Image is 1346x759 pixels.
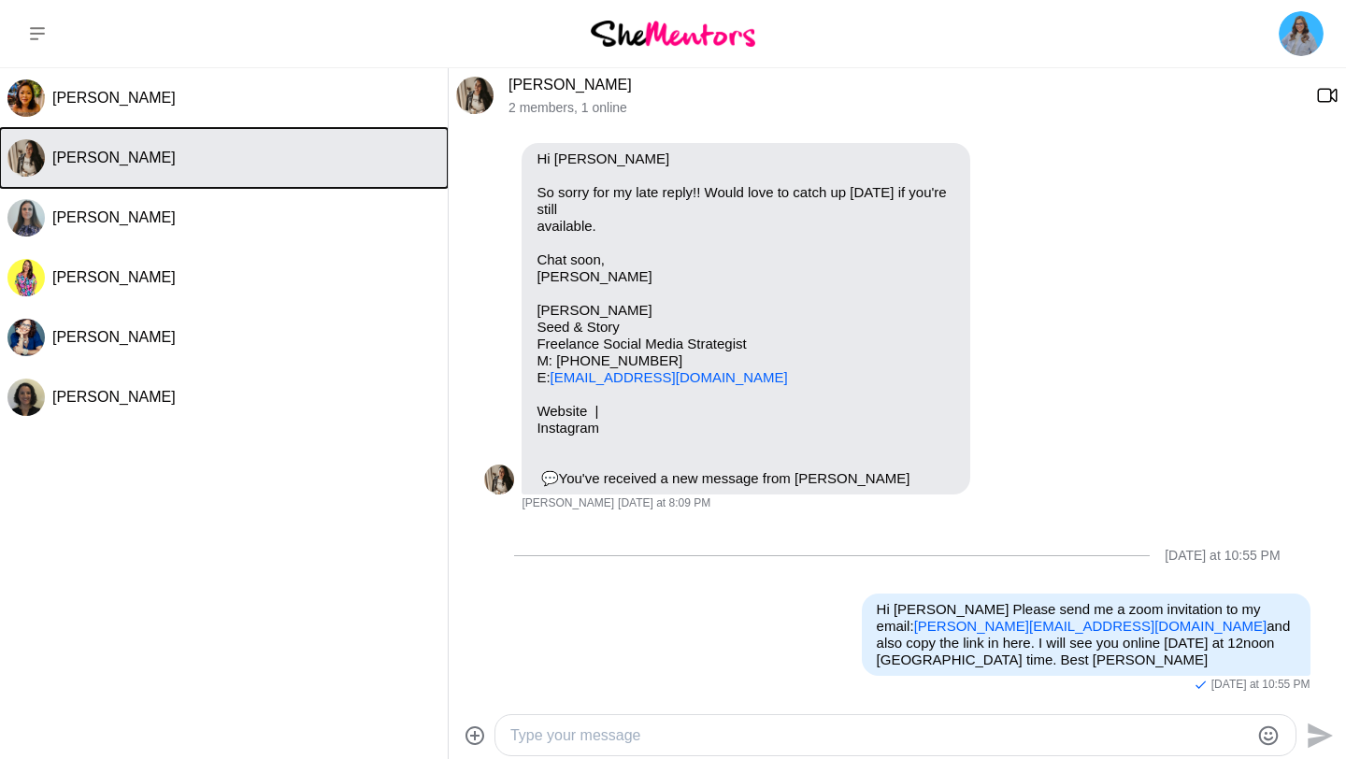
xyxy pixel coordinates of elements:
[456,77,494,114] img: C
[537,302,955,386] p: [PERSON_NAME] Seed & Story Freelance Social Media Strategist M: [PHONE_NUMBER] E:
[7,199,45,236] img: A
[7,259,45,296] img: R
[7,79,45,117] img: F
[522,496,614,511] span: [PERSON_NAME]
[1211,678,1310,693] time: 2025-08-24T12:55:21.062Z
[456,77,494,114] div: Christine Pietersz
[52,269,176,285] span: [PERSON_NAME]
[484,465,514,494] div: Christine Pietersz
[541,470,559,486] span: 💬
[508,100,1301,116] p: 2 members , 1 online
[537,470,955,487] p: You've received a new message from [PERSON_NAME]
[877,601,1296,668] p: Hi [PERSON_NAME] Please send me a zoom invitation to my email: and also copy the link in here. I ...
[537,184,955,235] p: So sorry for my late reply!! Would love to catch up [DATE] if you're still available.
[7,139,45,177] div: Christine Pietersz
[7,259,45,296] div: Roslyn Thompson
[591,21,755,46] img: She Mentors Logo
[7,139,45,177] img: C
[7,319,45,356] img: A
[52,150,176,165] span: [PERSON_NAME]
[7,199,45,236] div: Alison Renwick
[52,329,176,345] span: [PERSON_NAME]
[914,618,1267,634] a: [PERSON_NAME][EMAIL_ADDRESS][DOMAIN_NAME]
[1296,714,1339,756] button: Send
[508,77,632,93] a: [PERSON_NAME]
[1279,11,1324,56] img: Mona Swarup
[510,724,1249,747] textarea: Type your message
[7,379,45,416] img: L
[551,369,788,385] a: [EMAIL_ADDRESS][DOMAIN_NAME]
[52,90,176,106] span: [PERSON_NAME]
[537,150,955,167] p: Hi [PERSON_NAME]
[1165,548,1280,564] div: [DATE] at 10:55 PM
[484,465,514,494] img: C
[7,319,45,356] div: Amanda Ewin
[618,496,710,511] time: 2025-08-22T10:09:42.929Z
[7,79,45,117] div: Flora Chong
[537,251,955,285] p: Chat soon, [PERSON_NAME]
[7,379,45,416] div: Laila Punj
[52,389,176,405] span: [PERSON_NAME]
[537,403,955,437] p: Website | Instagram
[52,209,176,225] span: [PERSON_NAME]
[1257,724,1280,747] button: Emoji picker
